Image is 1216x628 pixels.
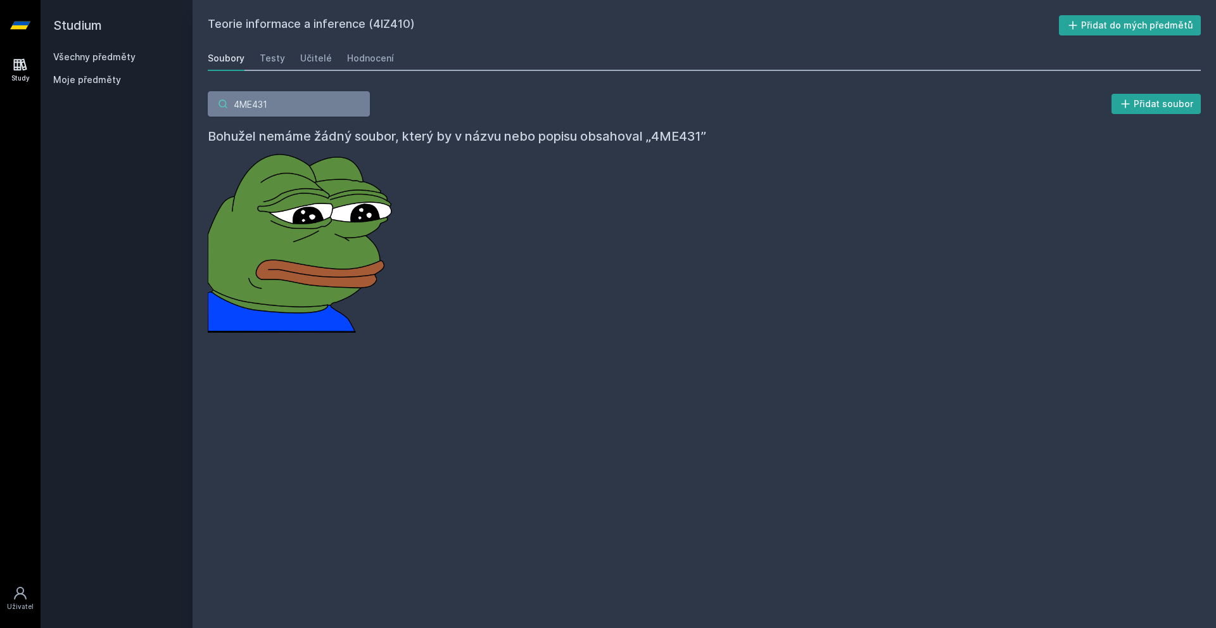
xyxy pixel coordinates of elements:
[300,52,332,65] div: Učitelé
[53,51,136,62] a: Všechny předměty
[208,46,244,71] a: Soubory
[7,602,34,612] div: Uživatel
[260,46,285,71] a: Testy
[260,52,285,65] div: Testy
[208,127,1201,146] h4: Bohužel nemáme žádný soubor, který by v názvu nebo popisu obsahoval „4ME431”
[11,74,30,83] div: Study
[1059,15,1201,35] button: Přidat do mých předmětů
[3,579,38,618] a: Uživatel
[208,146,398,333] img: error_picture.png
[53,74,121,86] span: Moje předměty
[208,91,370,117] input: Hledej soubor
[1111,94,1201,114] button: Přidat soubor
[208,15,1059,35] h2: Teorie informace a inference (4IZ410)
[347,52,394,65] div: Hodnocení
[3,51,38,89] a: Study
[208,52,244,65] div: Soubory
[300,46,332,71] a: Učitelé
[347,46,394,71] a: Hodnocení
